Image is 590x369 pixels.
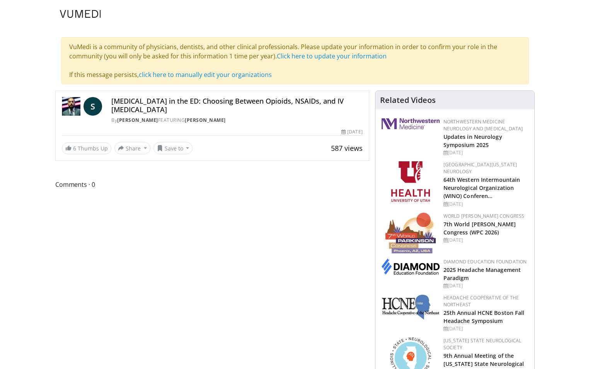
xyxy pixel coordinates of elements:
h4: [MEDICAL_DATA] in the ED: Choosing Between Opioids, NSAIDs, and IV [MEDICAL_DATA] [111,97,362,114]
img: 6c52f715-17a6-4da1-9b6c-8aaf0ffc109f.jpg.150x105_q85_autocrop_double_scale_upscale_version-0.2.jpg [382,294,440,320]
img: 2a462fb6-9365-492a-ac79-3166a6f924d8.png.150x105_q85_autocrop_double_scale_upscale_version-0.2.jpg [382,118,440,129]
img: Dr. Sergey Motov [62,97,80,116]
div: [DATE] [443,325,528,332]
a: 7th World [PERSON_NAME] Congress (WPC 2026) [443,220,516,236]
a: Click here to update your information [277,52,387,60]
div: [DATE] [443,201,528,208]
h4: Related Videos [380,96,436,105]
img: 16fe1da8-a9a0-4f15-bd45-1dd1acf19c34.png.150x105_q85_autocrop_double_scale_upscale_version-0.2.png [385,213,436,253]
button: Share [114,142,150,154]
div: By FEATURING [111,117,362,124]
span: 587 views [331,143,363,153]
a: 2025 Headache Management Paradigm [443,266,521,282]
a: Headache Cooperative of the Northeast [443,294,519,308]
a: Diamond Education Foundation [443,258,527,265]
a: S [84,97,102,116]
a: click here to manually edit your organizations [139,70,272,79]
span: Comments 0 [55,179,369,190]
a: [PERSON_NAME] [185,117,226,123]
h2: 64th Western Intermountain Neurological Organization (WINO) Conference [443,175,528,200]
a: 64th Western Intermountain Neurological Organization (WINO) Conferen… [443,176,520,200]
div: [DATE] [443,237,528,244]
a: [GEOGRAPHIC_DATA][US_STATE] Neurology [443,161,517,175]
div: VuMedi is a community of physicians, dentists, and other clinical professionals. Please update yo... [61,37,529,84]
span: 6 [73,145,76,152]
a: World [PERSON_NAME] Congress [443,213,525,219]
a: 6 Thumbs Up [62,142,111,154]
img: f6362829-b0a3-407d-a044-59546adfd345.png.150x105_q85_autocrop_double_scale_upscale_version-0.2.png [391,161,430,202]
img: d0406666-9e5f-4b94-941b-f1257ac5ccaf.png.150x105_q85_autocrop_double_scale_upscale_version-0.2.png [382,258,440,275]
img: VuMedi Logo [60,10,101,18]
a: 25th Annual HCNE Boston Fall Headache Symposium [443,309,525,325]
div: [DATE] [443,282,528,289]
a: Northwestern Medicine Neurology and [MEDICAL_DATA] [443,118,523,132]
div: [DATE] [443,149,528,156]
a: [US_STATE] State Neurological Society [443,337,522,351]
a: [PERSON_NAME] [117,117,158,123]
a: Updates in Neurology Symposium 2025 [443,133,502,149]
button: Save to [153,142,193,154]
div: [DATE] [341,128,362,135]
